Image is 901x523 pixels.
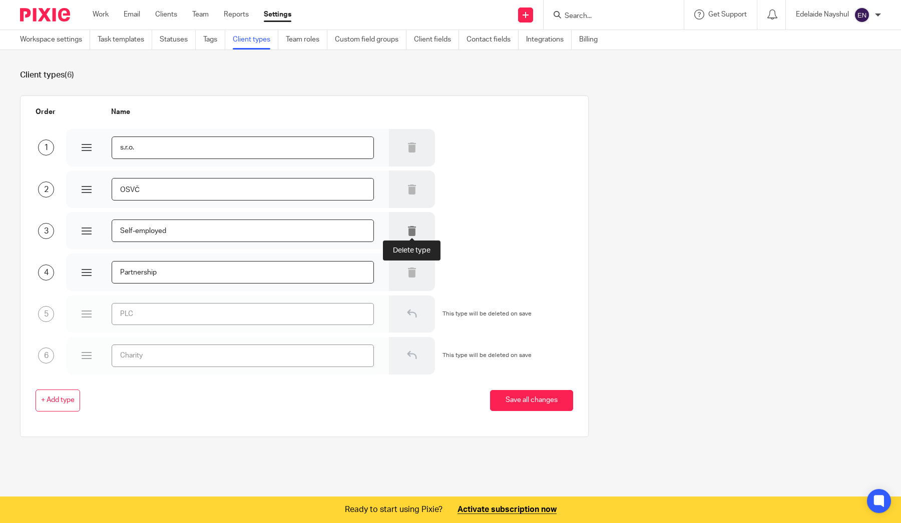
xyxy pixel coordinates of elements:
label: Name [111,107,130,117]
input: e.g Limited company [112,219,374,242]
input: e.g Limited company [112,136,374,159]
a: Email [124,9,140,19]
p: Edelaide Nayshul [796,9,849,19]
a: Client fields [414,30,459,49]
span: + Add type [41,396,75,404]
a: Team roles [286,30,327,49]
a: Clients [155,9,177,19]
button: + Add type [36,389,80,412]
a: Team [192,9,209,19]
a: Task templates [98,30,152,49]
div: 1 [38,139,54,155]
span: This type will be deleted on save [442,310,532,318]
button: Save all changes [490,390,573,411]
a: Contact fields [467,30,519,49]
a: Client types [233,30,278,49]
a: Custom field groups [335,30,406,49]
span: This type will be deleted on save [442,351,532,359]
a: Work [93,9,109,19]
span: Get Support [708,11,747,18]
input: e.g Limited company [112,178,374,200]
span: (6) [65,71,74,79]
a: Workspace settings [20,30,90,49]
a: Integrations [526,30,572,49]
input: Search [564,12,654,21]
img: svg%3E [854,7,870,23]
label: Order [36,107,56,117]
div: 4 [38,264,54,280]
a: Statuses [160,30,196,49]
a: Settings [264,9,291,19]
input: e.g Limited company [112,261,374,283]
a: Billing [579,30,605,49]
h1: Client types [20,70,881,80]
a: Reports [224,9,249,19]
div: 2 [38,181,54,197]
img: Pixie [20,8,70,21]
a: Tags [203,30,225,49]
div: 3 [38,223,54,239]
